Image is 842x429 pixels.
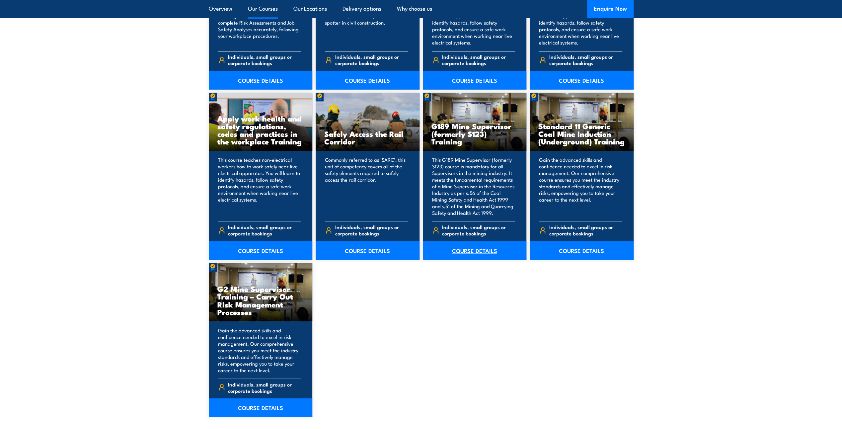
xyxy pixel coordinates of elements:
h3: Safely Access the Rail Corridor [324,130,411,145]
p: Gain the advanced skills and confidence needed to excel in risk management. Our comprehensive cou... [218,327,301,373]
a: COURSE DETAILS [209,241,313,260]
a: COURSE DETAILS [209,71,313,89]
p: This course teaches non-electrical workers how to work safely near live electrical apparatus. You... [218,156,301,216]
span: Individuals, small groups or corporate bookings [549,53,622,66]
span: Individuals, small groups or corporate bookings [228,381,301,393]
span: Individuals, small groups or corporate bookings [335,224,408,236]
span: Individuals, small groups or corporate bookings [228,224,301,236]
h3: G189 Mine Supervisor (formerly S123) Training [431,122,518,145]
span: Individuals, small groups or corporate bookings [335,53,408,66]
a: COURSE DETAILS [530,241,634,260]
h3: G2 Mine Supervisor Training – Carry Out Risk Management Processes [217,285,304,315]
h3: Apply work health and safety regulations, codes and practices in the workplace Training [217,115,304,145]
h3: Standard 11 Generic Coal Mine Induction (Underground) Training [538,122,625,145]
span: Individuals, small groups or corporate bookings [549,224,622,236]
a: COURSE DETAILS [530,71,634,89]
span: Individuals, small groups or corporate bookings [228,53,301,66]
p: Gain the advanced skills and confidence needed to excel in risk management. Our comprehensive cou... [539,156,622,216]
p: Commonly referred to as 'SARC', this unit of competency covers all of the safety elements require... [325,156,408,216]
a: COURSE DETAILS [423,71,527,89]
a: COURSE DETAILS [316,241,420,260]
p: This G189 Mine Supervisor (formerly S123) course is mandatory for all Supervisors in the mining i... [432,156,515,216]
a: COURSE DETAILS [316,71,420,89]
a: COURSE DETAILS [423,241,527,260]
span: Individuals, small groups or corporate bookings [442,224,515,236]
a: COURSE DETAILS [209,398,313,417]
span: Individuals, small groups or corporate bookings [442,53,515,66]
